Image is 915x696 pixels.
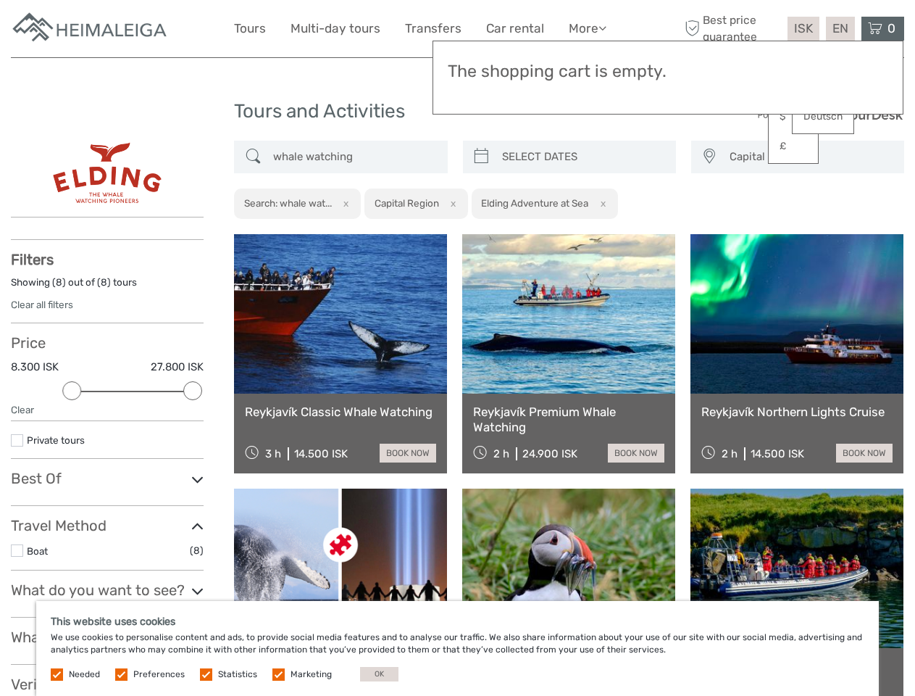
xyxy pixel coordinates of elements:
[496,144,669,170] input: SELECT DATES
[608,444,664,463] a: book now
[11,251,54,268] strong: Filters
[27,434,85,446] a: Private tours
[11,334,204,352] h3: Price
[794,21,813,36] span: ISK
[245,405,436,419] a: Reykjavík Classic Whale Watching
[51,616,864,628] h5: This website uses cookies
[167,22,184,40] button: Open LiveChat chat widget
[101,275,107,289] label: 8
[11,517,204,534] h3: Travel Method
[522,447,577,460] div: 24.900 ISK
[291,18,380,39] a: Multi-day tours
[769,104,818,130] a: $
[375,197,439,209] h2: Capital Region
[826,17,855,41] div: EN
[360,667,398,681] button: OK
[590,196,610,211] button: x
[11,403,204,417] div: Clear
[448,62,888,82] h3: The shopping cart is empty.
[481,197,588,209] h2: Elding Adventure at Sea
[11,676,204,693] h3: Verified Operators
[218,668,257,681] label: Statistics
[793,104,853,130] a: Deutsch
[151,360,204,375] label: 27.800 ISK
[11,360,59,375] label: 8.300 ISK
[769,133,818,159] a: £
[681,12,784,44] span: Best price guarantee
[265,447,281,460] span: 3 h
[234,100,681,123] h1: Tours and Activities
[569,18,606,39] a: More
[294,447,348,460] div: 14.500 ISK
[11,275,204,298] div: Showing ( ) out of ( ) tours
[722,447,738,460] span: 2 h
[36,601,879,696] div: We use cookies to personalise content and ads, to provide social media features and to analyse ou...
[334,196,354,211] button: x
[836,444,893,463] a: book now
[51,141,162,206] img: 215-1_logo_thumbnail.png
[27,545,48,557] a: Boat
[11,629,204,646] h3: What do you want to do?
[473,405,664,434] a: Reykjavík Premium Whale Watching
[69,668,100,681] label: Needed
[751,447,804,460] div: 14.500 ISK
[493,447,509,460] span: 2 h
[56,275,62,289] label: 8
[885,21,898,36] span: 0
[757,106,904,124] img: PurchaseViaTourDesk.png
[11,299,73,310] a: Clear all filters
[701,405,893,419] a: Reykjavík Northern Lights Cruise
[486,18,544,39] a: Car rental
[234,18,266,39] a: Tours
[11,581,204,599] h3: What do you want to see?
[133,668,185,681] label: Preferences
[405,18,461,39] a: Transfers
[723,145,897,169] button: Capital Region
[11,470,204,487] h3: Best Of
[190,542,204,559] span: (8)
[20,25,164,37] p: We're away right now. Please check back later!
[244,197,332,209] h2: Search: whale wat...
[291,668,332,681] label: Marketing
[441,196,461,211] button: x
[11,11,170,46] img: Apartments in Reykjavik
[380,444,436,463] a: book now
[267,144,440,170] input: SEARCH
